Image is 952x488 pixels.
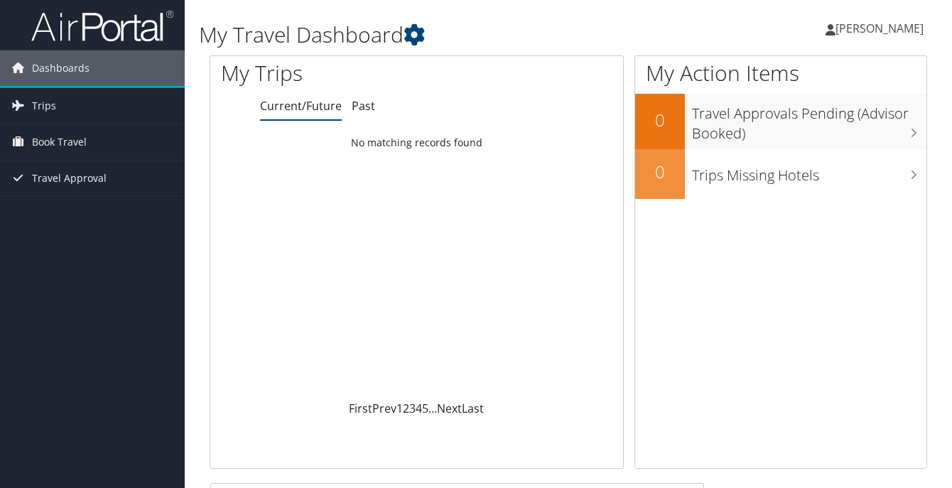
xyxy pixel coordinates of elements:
[409,401,416,416] a: 3
[396,401,403,416] a: 1
[352,98,375,114] a: Past
[437,401,462,416] a: Next
[635,58,926,88] h1: My Action Items
[372,401,396,416] a: Prev
[428,401,437,416] span: …
[692,97,926,143] h3: Travel Approvals Pending (Advisor Booked)
[199,20,691,50] h1: My Travel Dashboard
[692,158,926,185] h3: Trips Missing Hotels
[826,7,938,50] a: [PERSON_NAME]
[260,98,342,114] a: Current/Future
[210,130,623,156] td: No matching records found
[422,401,428,416] a: 5
[635,160,685,184] h2: 0
[635,94,926,148] a: 0Travel Approvals Pending (Advisor Booked)
[32,50,90,86] span: Dashboards
[32,124,87,160] span: Book Travel
[835,21,924,36] span: [PERSON_NAME]
[32,161,107,196] span: Travel Approval
[403,401,409,416] a: 2
[462,401,484,416] a: Last
[349,401,372,416] a: First
[635,108,685,132] h2: 0
[635,149,926,199] a: 0Trips Missing Hotels
[221,58,440,88] h1: My Trips
[32,88,56,124] span: Trips
[416,401,422,416] a: 4
[31,9,173,43] img: airportal-logo.png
